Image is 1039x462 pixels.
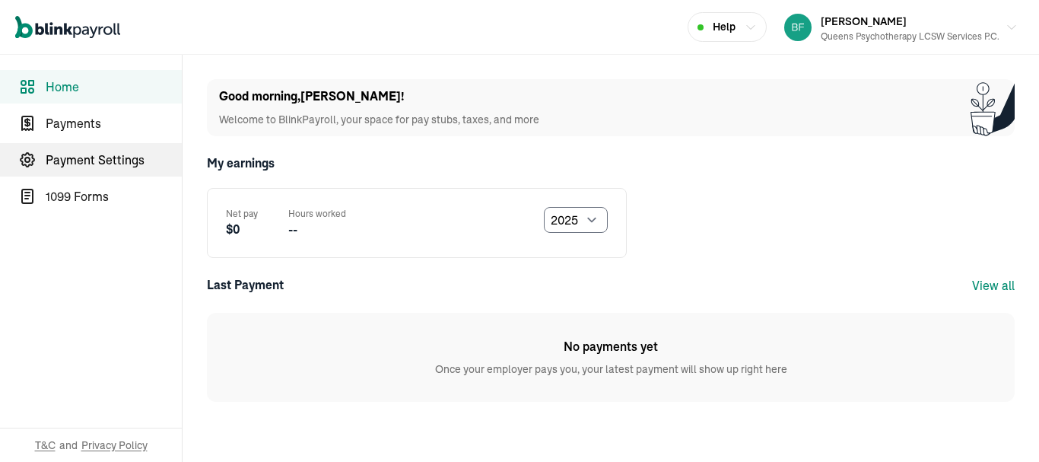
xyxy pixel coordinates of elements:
button: Help [688,12,767,42]
h2: My earnings [207,155,1015,173]
p: Hours worked [288,207,346,221]
div: Last Payment [207,276,284,295]
button: [PERSON_NAME]Queens Psychotherapy LCSW Services P.C. [778,8,1024,46]
p: Net pay [226,207,258,221]
div: Queens Psychotherapy LCSW Services P.C. [821,30,999,43]
h1: No payments yet [564,337,658,355]
p: Welcome to BlinkPayroll, your space for pay stubs, taxes, and more [219,112,539,128]
span: Privacy Policy [81,438,148,453]
h1: Good morning , [PERSON_NAME] ! [219,88,539,106]
span: T&C [35,438,56,453]
span: Home [46,78,182,96]
span: [PERSON_NAME] [821,14,907,28]
a: View all [972,278,1015,293]
span: Help [713,19,736,35]
span: Payment Settings [46,151,182,169]
span: 1099 Forms [46,187,182,206]
p: -- [288,221,346,239]
p: Once your employer pays you, your latest payment will show up right here [435,362,787,378]
iframe: Chat Widget [963,389,1039,462]
p: $0 [226,221,258,239]
img: Plant illustration [971,79,1015,136]
span: Payments [46,114,182,132]
nav: Global [15,5,120,49]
